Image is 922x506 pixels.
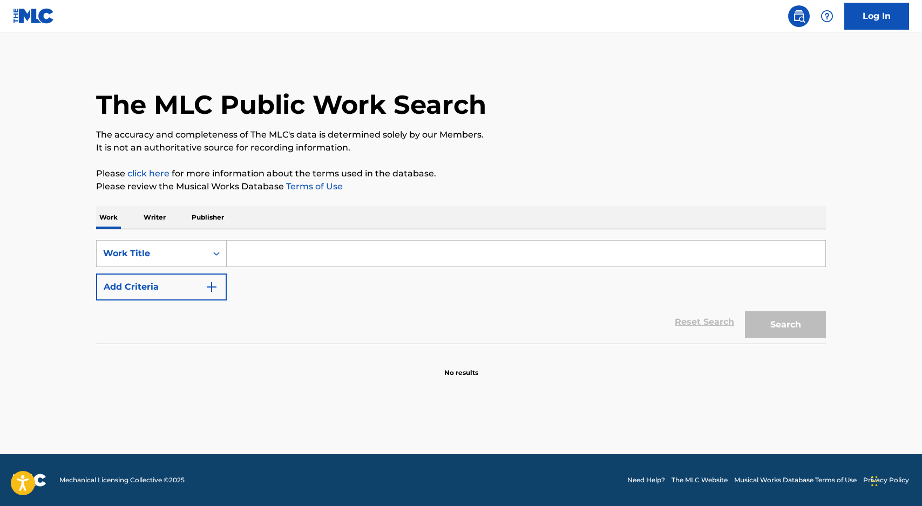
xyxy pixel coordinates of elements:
[205,281,218,293] img: 9d2ae6d4665cec9f34b9.svg
[821,10,833,23] img: help
[871,465,878,497] div: Drag
[816,5,838,27] div: Help
[672,475,728,485] a: The MLC Website
[863,475,909,485] a: Privacy Policy
[13,474,46,487] img: logo
[868,454,922,506] iframe: Chat Widget
[96,88,486,121] h1: The MLC Public Work Search
[140,206,169,229] p: Writer
[188,206,227,229] p: Publisher
[13,8,55,24] img: MLC Logo
[444,355,478,378] p: No results
[284,181,343,192] a: Terms of Use
[96,240,826,344] form: Search Form
[844,3,909,30] a: Log In
[59,475,185,485] span: Mechanical Licensing Collective © 2025
[103,247,200,260] div: Work Title
[96,180,826,193] p: Please review the Musical Works Database
[96,167,826,180] p: Please for more information about the terms used in the database.
[96,128,826,141] p: The accuracy and completeness of The MLC's data is determined solely by our Members.
[96,141,826,154] p: It is not an authoritative source for recording information.
[127,168,170,179] a: click here
[734,475,857,485] a: Musical Works Database Terms of Use
[96,206,121,229] p: Work
[788,5,810,27] a: Public Search
[792,10,805,23] img: search
[627,475,665,485] a: Need Help?
[96,273,227,300] button: Add Criteria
